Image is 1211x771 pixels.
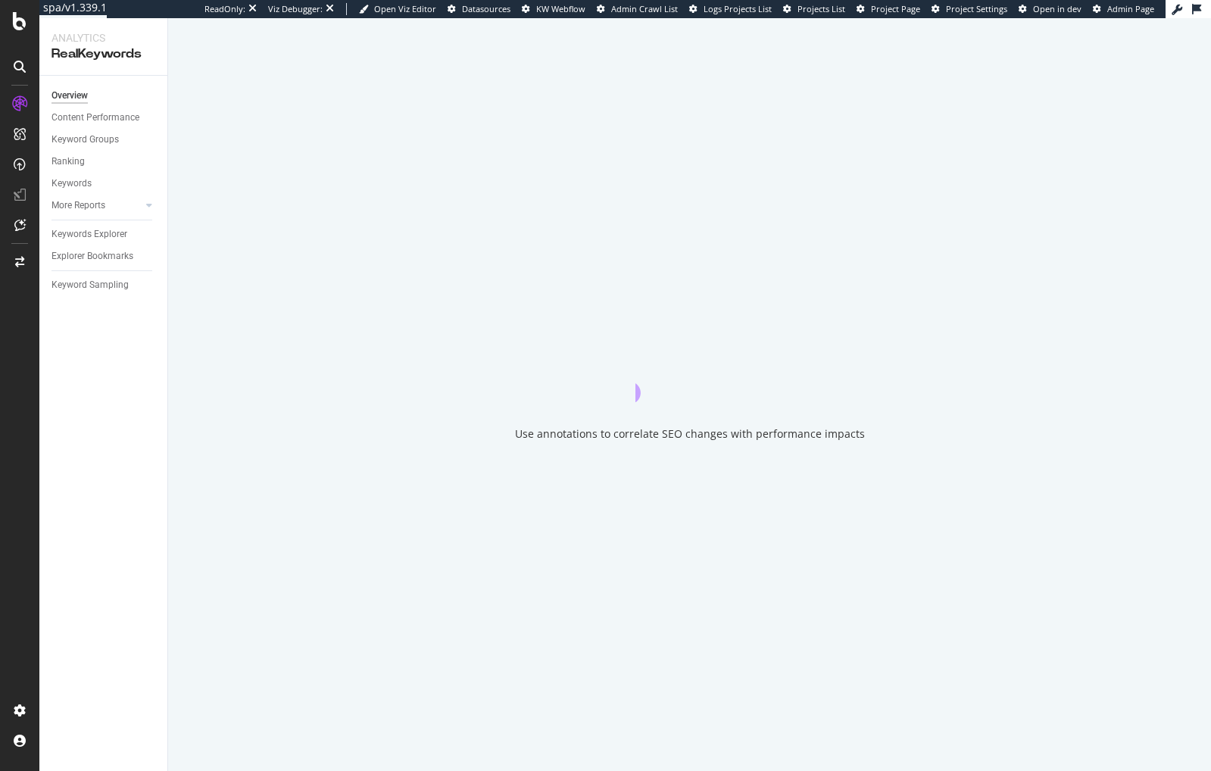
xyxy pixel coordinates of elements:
a: Ranking [51,154,157,170]
a: KW Webflow [522,3,585,15]
div: Analytics [51,30,155,45]
a: Keywords Explorer [51,226,157,242]
a: Projects List [783,3,845,15]
div: Keywords Explorer [51,226,127,242]
a: Keywords [51,176,157,192]
div: Keyword Sampling [51,277,129,293]
span: Admin Page [1107,3,1154,14]
div: Keyword Groups [51,132,119,148]
span: Project Settings [946,3,1007,14]
div: Content Performance [51,110,139,126]
a: Explorer Bookmarks [51,248,157,264]
span: Projects List [797,3,845,14]
a: Admin Crawl List [597,3,678,15]
div: Use annotations to correlate SEO changes with performance impacts [515,426,865,442]
a: Admin Page [1093,3,1154,15]
a: Open Viz Editor [359,3,436,15]
a: Datasources [448,3,510,15]
a: Content Performance [51,110,157,126]
a: Open in dev [1019,3,1081,15]
div: ReadOnly: [204,3,245,15]
a: Overview [51,88,157,104]
div: Keywords [51,176,92,192]
div: Overview [51,88,88,104]
div: Ranking [51,154,85,170]
a: Project Settings [932,3,1007,15]
a: Logs Projects List [689,3,772,15]
a: Keyword Sampling [51,277,157,293]
a: Project Page [857,3,920,15]
a: Keyword Groups [51,132,157,148]
div: More Reports [51,198,105,214]
span: Open in dev [1033,3,1081,14]
div: RealKeywords [51,45,155,63]
span: Admin Crawl List [611,3,678,14]
div: animation [635,348,744,402]
div: Viz Debugger: [268,3,323,15]
span: Datasources [462,3,510,14]
span: Logs Projects List [704,3,772,14]
div: Explorer Bookmarks [51,248,133,264]
span: Project Page [871,3,920,14]
a: More Reports [51,198,142,214]
span: Open Viz Editor [374,3,436,14]
span: KW Webflow [536,3,585,14]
